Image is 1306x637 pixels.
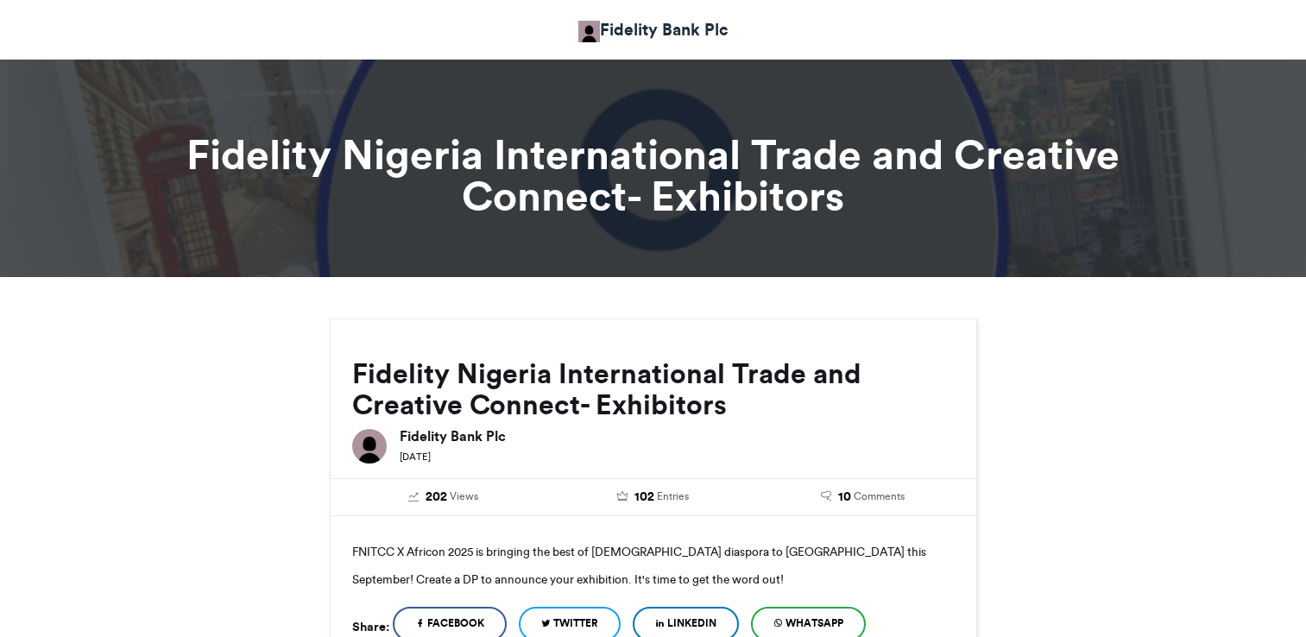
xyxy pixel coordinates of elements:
[553,615,598,631] span: Twitter
[400,429,955,443] h6: Fidelity Bank Plc
[657,489,689,504] span: Entries
[561,488,745,507] a: 102 Entries
[174,134,1132,217] h1: Fidelity Nigeria International Trade and Creative Connect- Exhibitors
[426,488,447,507] span: 202
[667,615,716,631] span: LinkedIn
[771,488,955,507] a: 10 Comments
[854,489,905,504] span: Comments
[352,429,387,464] img: Fidelity Bank Plc
[785,615,843,631] span: WhatsApp
[427,615,484,631] span: Facebook
[400,451,431,463] small: [DATE]
[352,538,955,593] p: FNITCC X Africon 2025 is bringing the best of [DEMOGRAPHIC_DATA] diaspora to [GEOGRAPHIC_DATA] th...
[634,488,654,507] span: 102
[578,17,729,42] a: Fidelity Bank Plc
[352,358,955,420] h2: Fidelity Nigeria International Trade and Creative Connect- Exhibitors
[838,488,851,507] span: 10
[352,488,536,507] a: 202 Views
[450,489,478,504] span: Views
[578,21,600,42] img: Fidelity Bank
